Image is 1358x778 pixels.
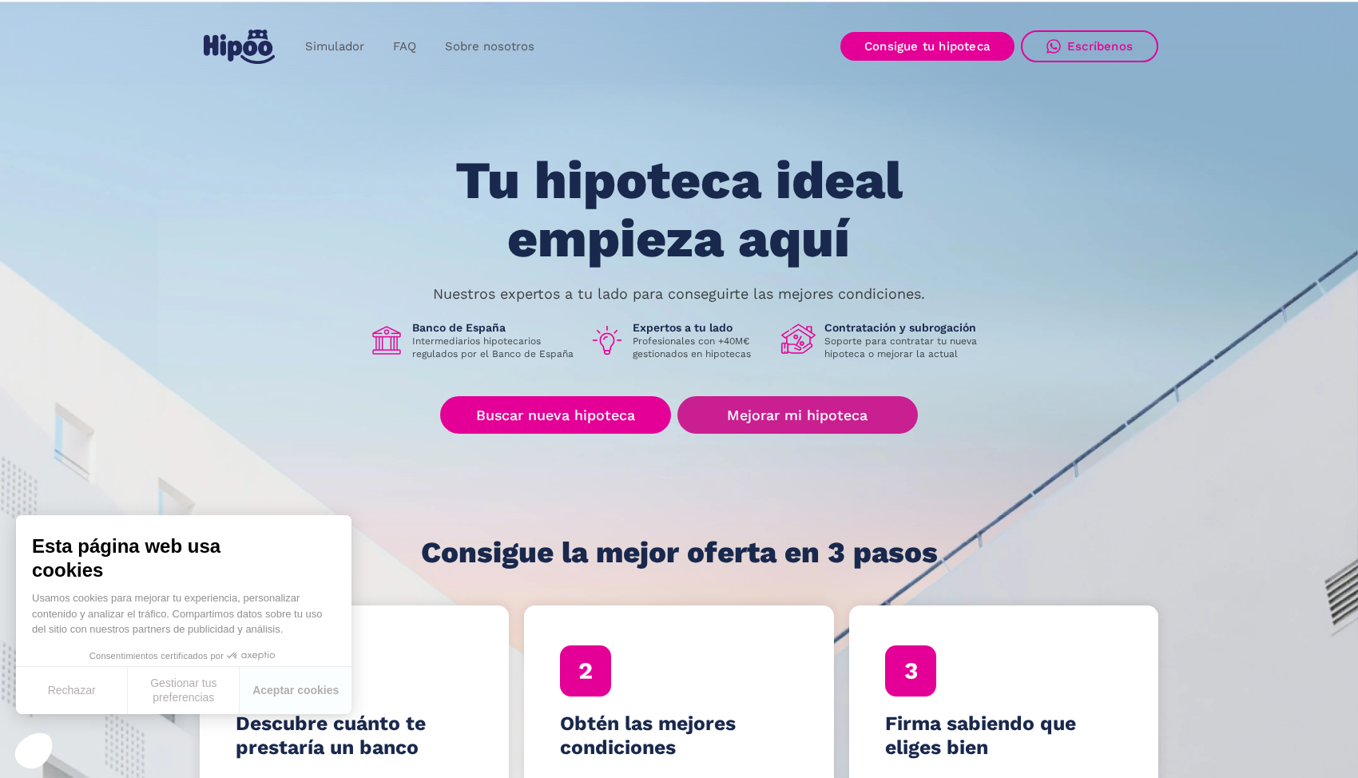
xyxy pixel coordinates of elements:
a: Consigue tu hipoteca [840,32,1015,61]
p: Profesionales con +40M€ gestionados en hipotecas [633,335,768,360]
a: home [200,23,278,70]
h1: Contratación y subrogación [824,320,989,335]
a: Buscar nueva hipoteca [440,396,671,434]
h1: Banco de España [412,320,577,335]
a: FAQ [379,31,431,62]
div: Escríbenos [1067,39,1133,54]
p: Soporte para contratar tu nueva hipoteca o mejorar la actual [824,335,989,360]
p: Intermediarios hipotecarios regulados por el Banco de España [412,335,577,360]
a: Simulador [291,31,379,62]
h1: Tu hipoteca ideal empieza aquí [376,152,982,268]
h4: Obtén las mejores condiciones [560,712,798,760]
h1: Consigue la mejor oferta en 3 pasos [421,537,938,569]
a: Mejorar mi hipoteca [677,396,918,434]
a: Sobre nosotros [431,31,549,62]
h4: Descubre cuánto te prestaría un banco [236,712,474,760]
h4: Firma sabiendo que eliges bien [885,712,1123,760]
h1: Expertos a tu lado [633,320,768,335]
a: Escríbenos [1021,30,1158,62]
p: Nuestros expertos a tu lado para conseguirte las mejores condiciones. [433,288,925,300]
